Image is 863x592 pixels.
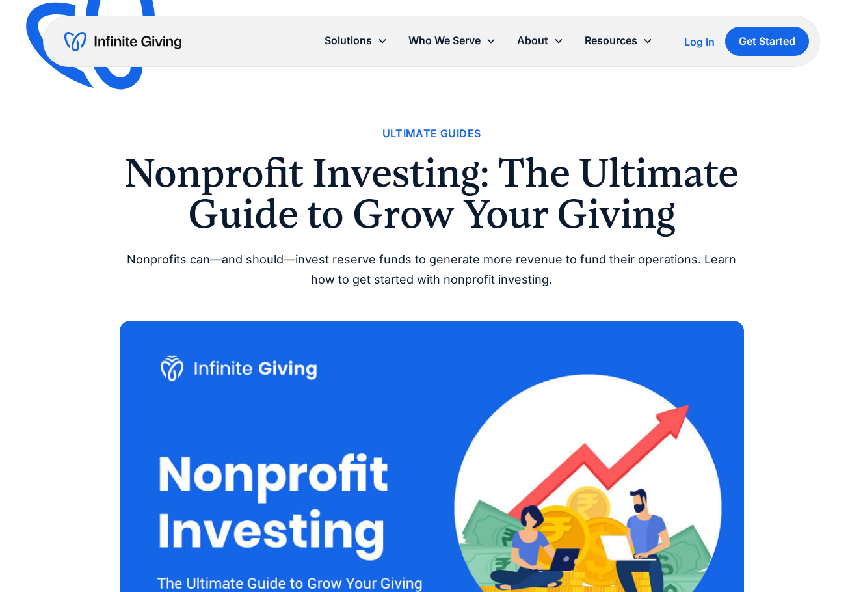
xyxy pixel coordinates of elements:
[585,32,637,49] div: Resources
[120,250,744,289] div: Nonprofits can—and should—invest reserve funds to generate more revenue to fund their operations....
[725,27,809,56] a: Get Started
[314,27,398,55] div: Solutions
[408,32,481,49] div: Who We Serve
[507,27,574,55] div: About
[64,31,181,52] a: home
[120,153,744,234] h1: Nonprofit Investing: The Ultimate Guide to Grow Your Giving
[382,125,481,142] a: Ultimate Guides
[325,32,372,49] div: Solutions
[398,27,507,55] div: Who We Serve
[574,27,663,55] div: Resources
[517,32,548,49] div: About
[684,36,715,47] div: Log In
[684,34,715,49] a: Log In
